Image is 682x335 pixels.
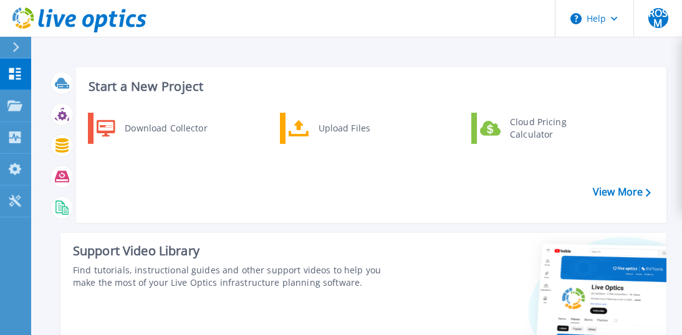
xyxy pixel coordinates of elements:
[648,8,668,28] span: ROSM
[312,116,405,141] div: Upload Files
[280,113,408,144] a: Upload Files
[89,80,650,93] h3: Start a New Project
[88,113,216,144] a: Download Collector
[118,116,213,141] div: Download Collector
[73,243,386,259] div: Support Video Library
[471,113,599,144] a: Cloud Pricing Calculator
[593,186,651,198] a: View More
[73,264,386,289] div: Find tutorials, instructional guides and other support videos to help you make the most of your L...
[504,116,596,141] div: Cloud Pricing Calculator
